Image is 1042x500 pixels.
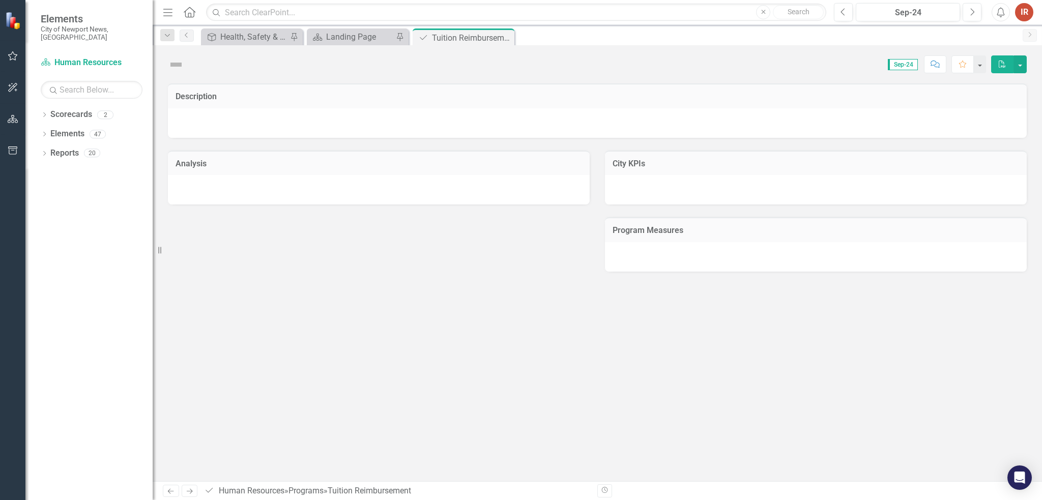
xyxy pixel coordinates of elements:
a: Health, Safety & Well-Being [204,31,287,43]
div: Landing Page [326,31,393,43]
a: Reports [50,148,79,159]
div: 47 [90,130,106,138]
div: » » [204,485,590,497]
img: Not Defined [168,56,184,73]
button: Search [773,5,824,19]
h3: Description [176,92,1019,101]
button: IR [1015,3,1033,21]
div: Health, Safety & Well-Being [220,31,287,43]
a: Elements [50,128,84,140]
span: Search [788,8,809,16]
div: Tuition Reimbursement [432,32,512,44]
input: Search ClearPoint... [206,4,826,21]
h3: Analysis [176,159,582,168]
img: ClearPoint Strategy [5,11,23,29]
a: Scorecards [50,109,92,121]
a: Landing Page [309,31,393,43]
small: City of Newport News, [GEOGRAPHIC_DATA] [41,25,142,42]
div: 20 [84,149,100,158]
a: Programs [288,486,324,495]
span: Elements [41,13,142,25]
a: Human Resources [219,486,284,495]
h3: Program Measures [613,226,1019,235]
a: Human Resources [41,57,142,69]
div: Tuition Reimbursement [328,486,411,495]
div: Sep-24 [859,7,957,19]
h3: City KPIs [613,159,1019,168]
button: Sep-24 [856,3,960,21]
div: 2 [97,110,113,119]
div: Open Intercom Messenger [1007,465,1032,490]
input: Search Below... [41,81,142,99]
span: Sep-24 [888,59,918,70]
